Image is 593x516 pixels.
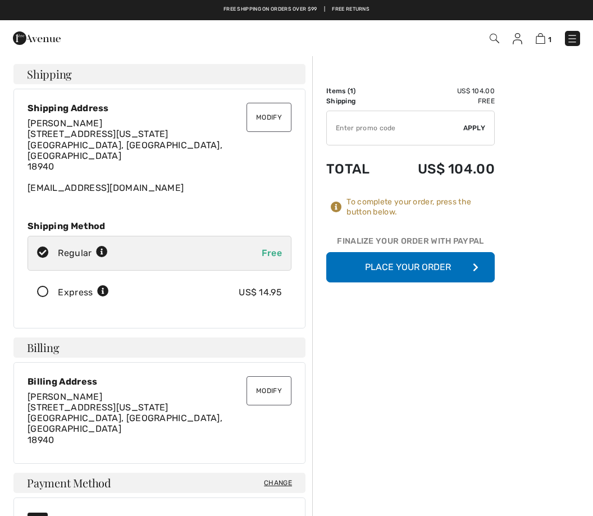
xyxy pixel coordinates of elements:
span: [PERSON_NAME] [28,391,102,402]
span: Payment Method [27,477,111,488]
span: [STREET_ADDRESS][US_STATE] [GEOGRAPHIC_DATA], [GEOGRAPHIC_DATA], [GEOGRAPHIC_DATA] 18940 [28,402,222,445]
td: Free [387,96,495,106]
a: 1ère Avenue [13,32,61,43]
div: Regular [58,246,108,260]
span: 1 [350,87,353,95]
span: Apply [463,123,486,133]
a: 1 [536,31,551,45]
button: Place Your Order [326,252,495,282]
span: 1 [548,35,551,44]
div: Shipping Method [28,221,291,231]
td: Total [326,150,387,188]
span: Shipping [27,69,72,80]
button: Modify [247,376,291,405]
img: 1ère Avenue [13,27,61,49]
input: Promo code [327,111,463,145]
img: Search [490,34,499,43]
a: Free shipping on orders over $99 [223,6,317,13]
img: My Info [513,33,522,44]
span: Change [264,478,292,488]
button: Modify [247,103,291,132]
td: Shipping [326,96,387,106]
span: Free [262,248,282,258]
span: | [324,6,325,13]
a: Free Returns [332,6,370,13]
td: US$ 104.00 [387,86,495,96]
div: Shipping Address [28,103,291,113]
div: Finalize Your Order with PayPal [326,235,495,252]
td: US$ 104.00 [387,150,495,188]
span: [STREET_ADDRESS][US_STATE] [GEOGRAPHIC_DATA], [GEOGRAPHIC_DATA], [GEOGRAPHIC_DATA] 18940 [28,129,222,172]
div: Express [58,286,109,299]
img: Shopping Bag [536,33,545,44]
div: US$ 14.95 [239,286,282,299]
div: [EMAIL_ADDRESS][DOMAIN_NAME] [28,118,291,193]
div: Billing Address [28,376,291,387]
span: Billing [27,342,59,353]
td: Items ( ) [326,86,387,96]
img: Menu [567,33,578,44]
span: [PERSON_NAME] [28,118,102,129]
div: To complete your order, press the button below. [346,197,495,217]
